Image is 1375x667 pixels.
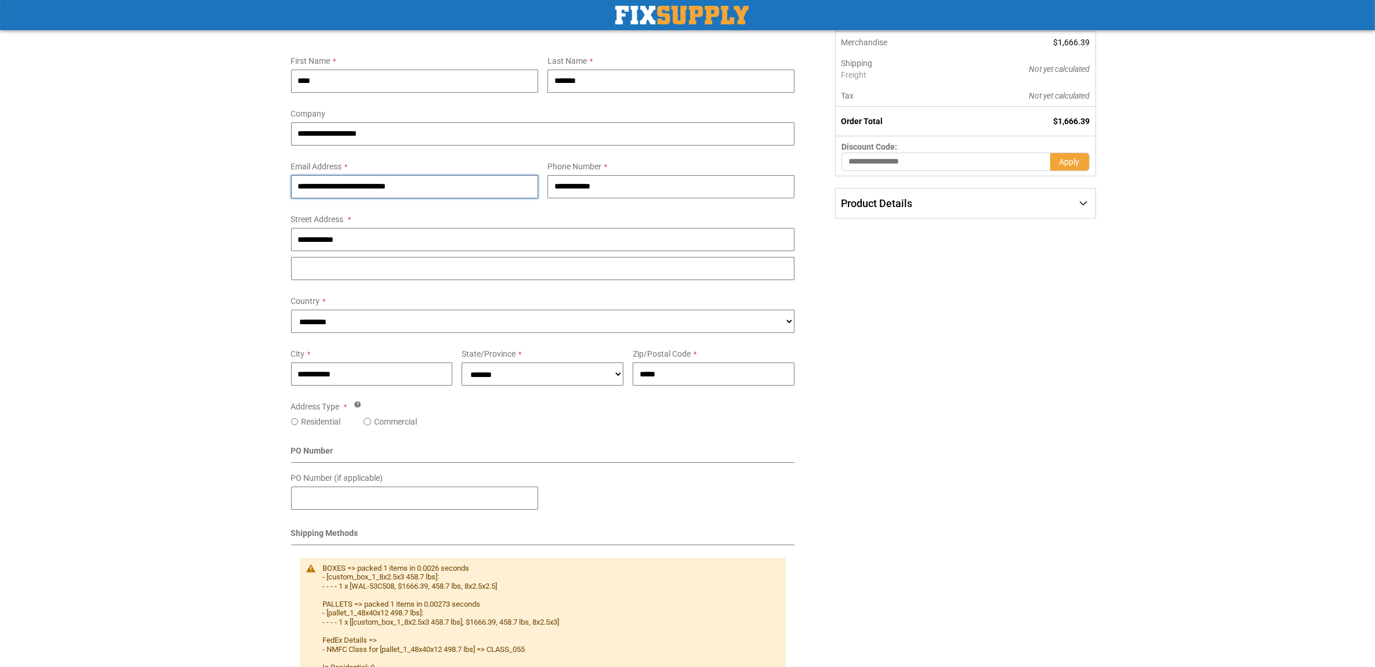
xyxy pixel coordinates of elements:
button: Apply [1050,153,1090,171]
span: First Name [291,56,331,66]
span: Product Details [841,197,912,209]
a: store logo [615,6,749,24]
span: Apply [1060,157,1080,166]
th: Merchandise [836,32,951,53]
span: Company [291,109,326,118]
span: Not yet calculated [1029,64,1090,74]
span: City [291,349,305,358]
span: PO Number (if applicable) [291,473,383,483]
span: Last Name [547,56,587,66]
strong: Order Total [841,117,883,126]
span: Country [291,296,320,306]
span: Email Address [291,162,342,171]
span: $1,666.39 [1054,117,1090,126]
span: Freight [841,69,945,81]
span: Discount Code: [841,142,897,151]
span: Address Type [291,402,340,411]
span: Shipping [841,59,872,68]
span: Not yet calculated [1029,91,1090,100]
div: PO Number [291,445,795,463]
img: Fix Industrial Supply [615,6,749,24]
span: $1,666.39 [1054,38,1090,47]
span: Phone Number [547,162,601,171]
span: Street Address [291,215,344,224]
th: Tax [836,85,951,107]
span: Zip/Postal Code [633,349,691,358]
span: State/Province [462,349,516,358]
label: Residential [301,416,340,427]
label: Commercial [374,416,417,427]
div: Shipping Methods [291,527,795,545]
